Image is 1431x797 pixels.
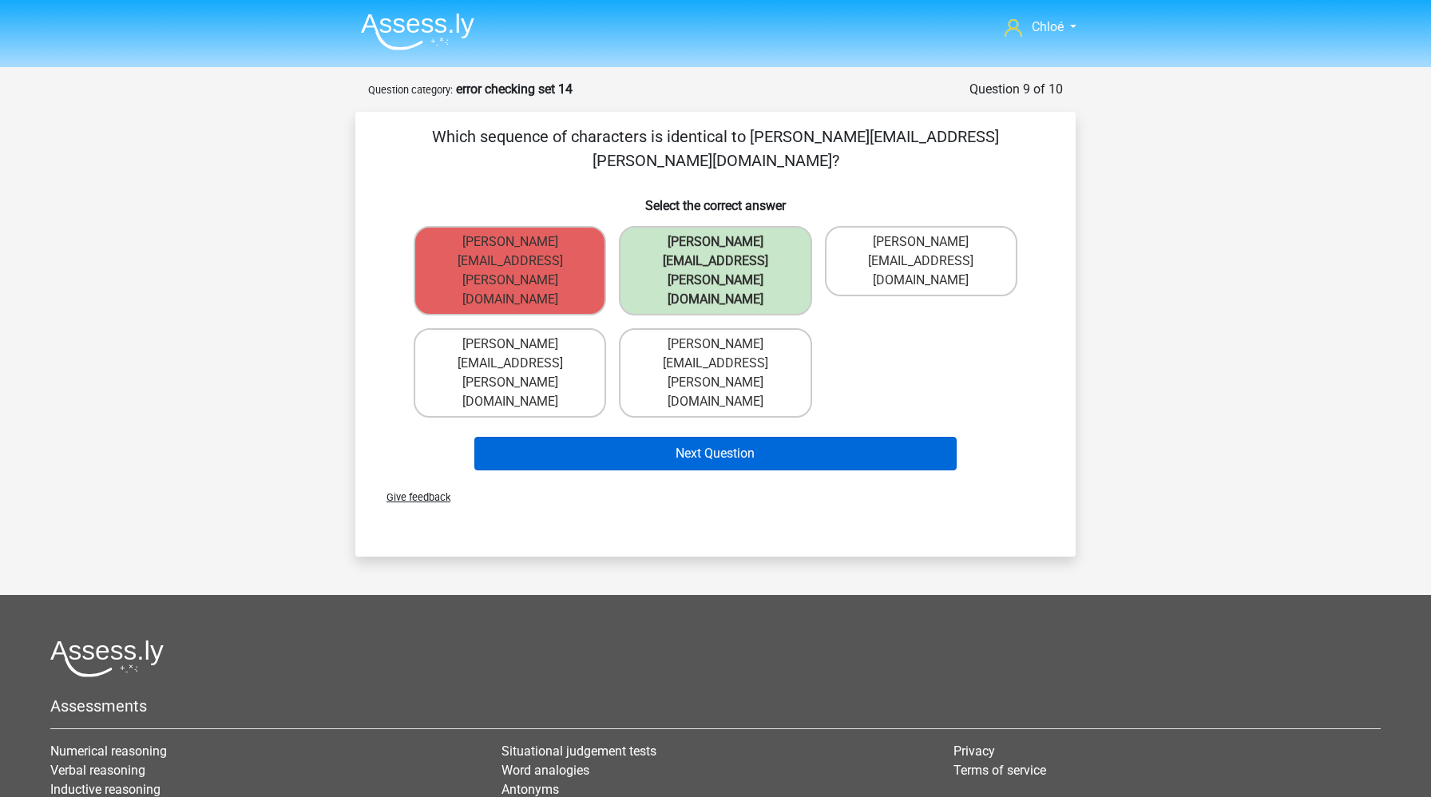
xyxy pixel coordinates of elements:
a: Antonyms [501,782,559,797]
label: [PERSON_NAME][EMAIL_ADDRESS][DOMAIN_NAME] [825,226,1017,296]
div: Question 9 of 10 [969,80,1063,99]
span: Give feedback [374,491,450,503]
a: Situational judgement tests [501,743,656,759]
label: [PERSON_NAME][EMAIL_ADDRESS][PERSON_NAME][DOMAIN_NAME] [414,328,606,418]
span: Chloé [1032,19,1064,34]
label: [PERSON_NAME][EMAIL_ADDRESS][PERSON_NAME][DOMAIN_NAME] [414,226,606,315]
label: [PERSON_NAME][EMAIL_ADDRESS][PERSON_NAME][DOMAIN_NAME] [619,226,811,315]
a: Privacy [953,743,995,759]
h5: Assessments [50,696,1381,716]
strong: error checking set 14 [456,81,573,97]
label: [PERSON_NAME][EMAIL_ADDRESS][PERSON_NAME][DOMAIN_NAME] [619,328,811,418]
img: Assessly logo [50,640,164,677]
img: Assessly [361,13,474,50]
a: Verbal reasoning [50,763,145,778]
a: Terms of service [953,763,1046,778]
p: Which sequence of characters is identical to [PERSON_NAME][EMAIL_ADDRESS][PERSON_NAME][DOMAIN_NAME]? [381,125,1050,172]
small: Question category: [368,84,453,96]
a: Numerical reasoning [50,743,167,759]
h6: Select the correct answer [381,185,1050,213]
button: Next Question [474,437,957,470]
a: Inductive reasoning [50,782,161,797]
a: Word analogies [501,763,589,778]
a: Chloé [998,18,1083,37]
